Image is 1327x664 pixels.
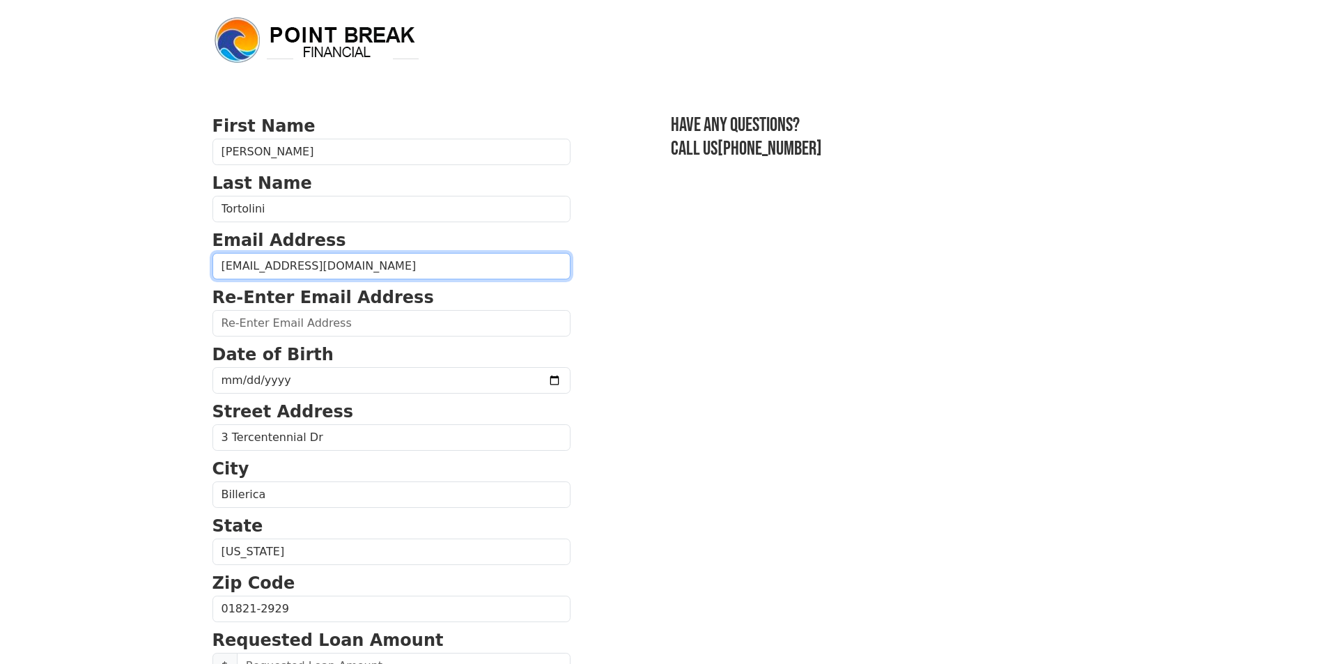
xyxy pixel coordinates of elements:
input: Last Name [212,196,571,222]
strong: Email Address [212,231,346,250]
strong: City [212,459,249,479]
a: [PHONE_NUMBER] [717,137,822,160]
strong: Zip Code [212,573,295,593]
input: Re-Enter Email Address [212,310,571,337]
input: City [212,481,571,508]
strong: Requested Loan Amount [212,631,444,650]
strong: Last Name [212,173,312,193]
input: Zip Code [212,596,571,622]
input: First Name [212,139,571,165]
h3: Call us [671,137,1115,161]
input: Street Address [212,424,571,451]
strong: State [212,516,263,536]
img: logo.png [212,15,421,65]
strong: First Name [212,116,316,136]
strong: Re-Enter Email Address [212,288,434,307]
input: Email Address [212,253,571,279]
h3: Have any questions? [671,114,1115,137]
strong: Street Address [212,402,354,422]
strong: Date of Birth [212,345,334,364]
